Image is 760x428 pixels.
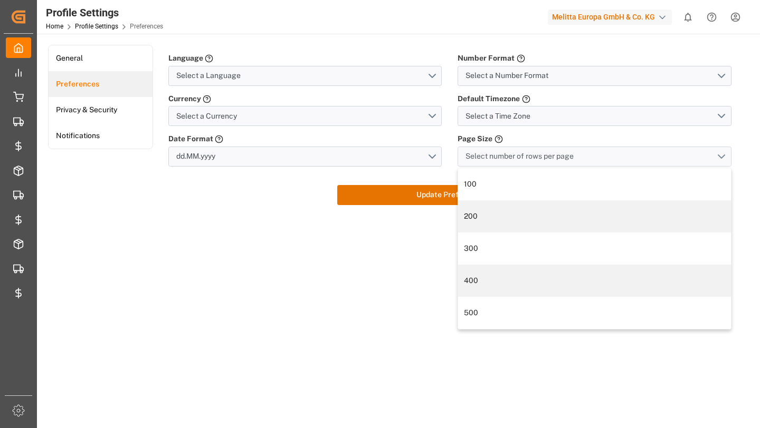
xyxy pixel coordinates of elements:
[458,93,520,104] label: Default Timezone
[46,5,163,21] div: Profile Settings
[464,307,726,318] div: 500
[458,147,731,167] button: close menu
[49,123,153,149] a: Notifications
[465,151,574,162] span: Select number of rows per page
[49,97,153,123] a: Privacy & Security
[458,66,731,86] button: open menu
[168,133,213,144] label: Date Format
[465,70,548,81] span: Select a Number Format
[700,5,724,29] button: Help Center
[176,151,215,162] span: dd.MM.yyyy
[464,243,726,254] div: 300
[46,23,63,30] a: Home
[49,45,153,71] a: General
[168,53,203,64] label: Language
[548,9,672,25] div: Melitta Europa GmbH & Co. KG
[49,71,153,97] a: Preferences
[464,275,726,286] div: 400
[168,147,442,167] button: open menu
[465,111,530,122] span: Select a Time Zone
[176,70,241,81] span: Select a Language
[458,106,731,126] button: open menu
[458,133,492,144] label: Page Size
[464,179,726,190] div: 100
[168,66,442,86] button: open menu
[168,106,442,126] button: open menu
[458,53,515,64] label: Number Format
[176,111,237,122] span: Select a Currency
[168,93,201,104] label: Currency
[75,23,118,30] a: Profile Settings
[676,5,700,29] button: show 0 new notifications
[548,7,676,27] button: Melitta Europa GmbH & Co. KG
[337,185,563,205] button: Update Preference
[464,211,726,222] div: 200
